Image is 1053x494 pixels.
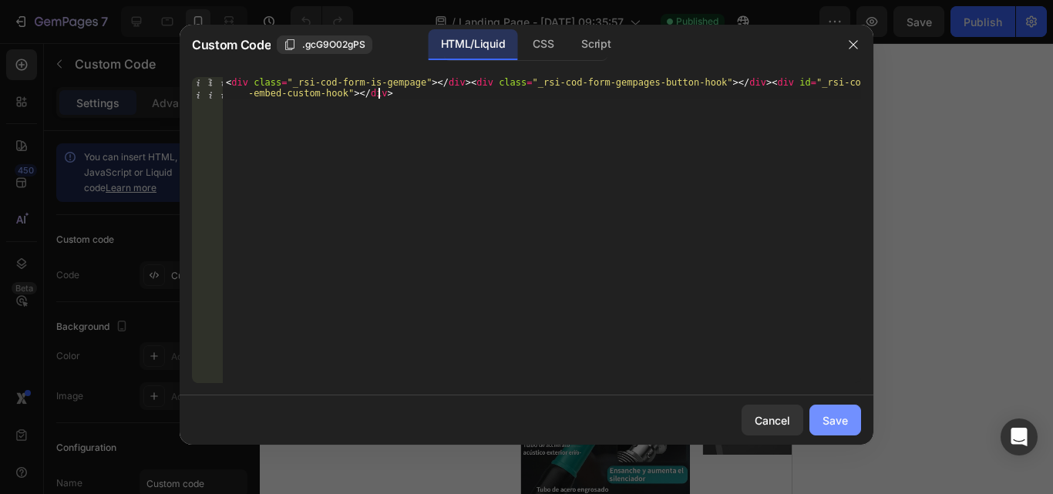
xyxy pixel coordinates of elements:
[181,245,350,412] img: gempages_580406581540160260-d4d81871-3e85-411a-9062-9c7a9c84e03b.jpg
[823,412,848,428] div: Save
[19,162,85,176] div: Custom Code
[742,405,803,435] button: Cancel
[569,29,623,60] div: Script
[277,35,372,54] button: .gcG9O02gPS
[12,350,56,393] button: Carousel Back Arrow
[215,350,258,393] button: Carousel Next Arrow
[68,8,134,23] span: Mobile ( 351 px)
[520,29,566,60] div: CSS
[302,38,365,52] span: .gcG9O02gPS
[192,35,271,54] span: Custom Code
[1001,418,1038,455] div: Open Intercom Messenger
[755,412,790,428] div: Cancel
[429,29,517,60] div: HTML/Liquid
[809,405,861,435] button: Save
[192,77,223,99] div: 1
